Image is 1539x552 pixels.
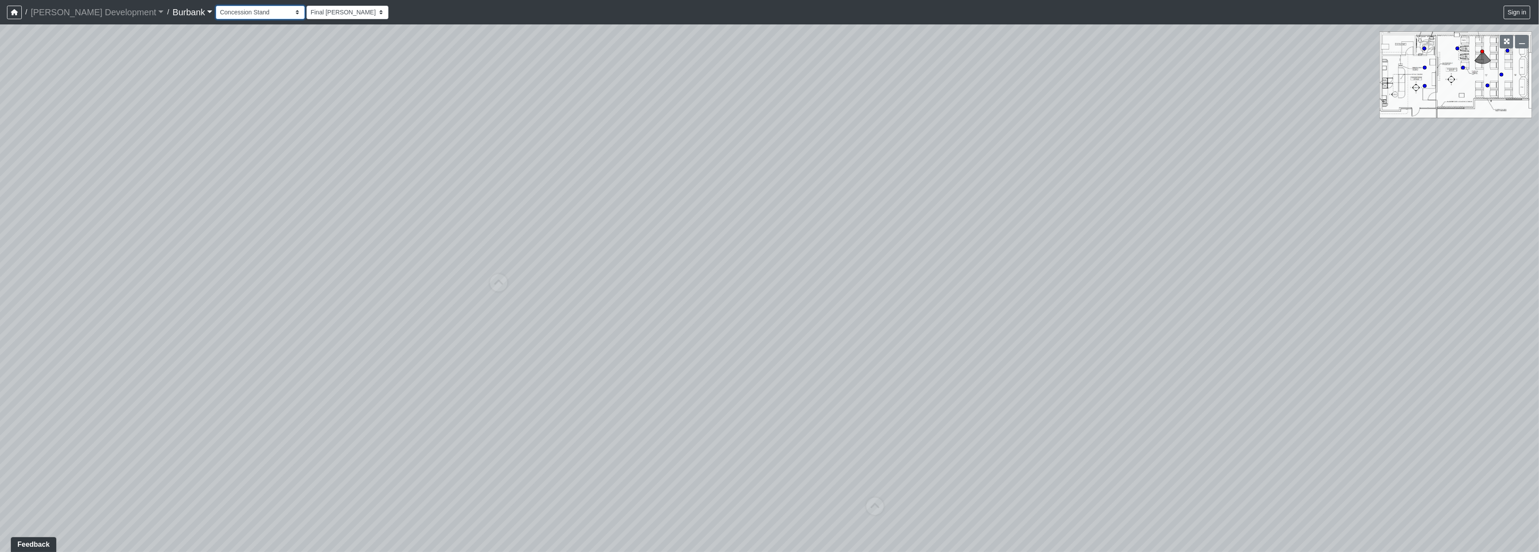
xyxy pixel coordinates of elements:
iframe: Ybug feedback widget [7,535,58,552]
span: / [22,3,31,21]
span: / [163,3,172,21]
button: Sign in [1504,6,1530,19]
a: [PERSON_NAME] Development [31,3,163,21]
a: Burbank [173,3,213,21]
